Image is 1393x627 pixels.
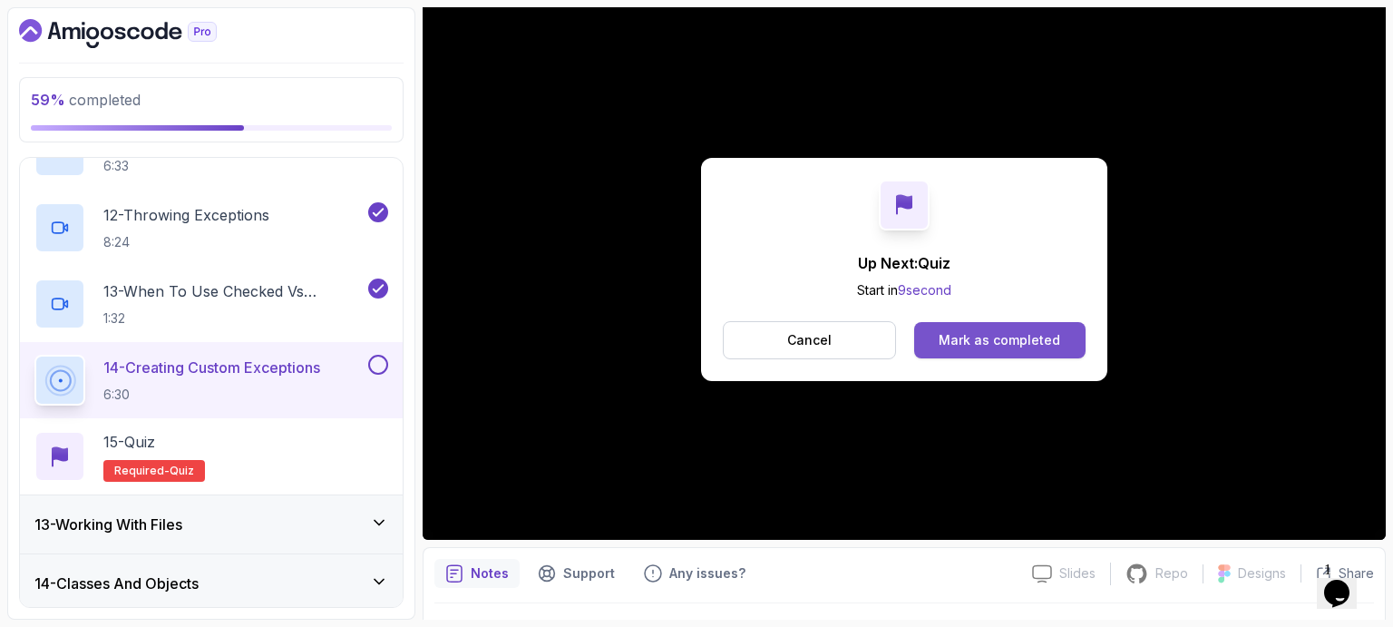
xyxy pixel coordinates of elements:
[103,431,155,453] p: 15 - Quiz
[669,564,745,583] p: Any issues?
[563,564,615,583] p: Support
[914,322,1086,358] button: Mark as completed
[34,514,182,535] h3: 13 - Working With Files
[1155,564,1188,583] p: Repo
[170,464,194,478] span: quiz
[1317,554,1375,609] iframe: chat widget
[114,464,170,478] span: Required-
[723,321,896,359] button: Cancel
[34,355,388,406] button: 14-Creating Custom Exceptions6:30
[31,91,65,109] span: 59 %
[103,204,269,226] p: 12 - Throwing Exceptions
[20,554,403,612] button: 14-Classes And Objects
[103,157,258,175] p: 6:33
[31,91,141,109] span: completed
[103,280,365,302] p: 13 - When To Use Checked Vs Unchecked Exeptions
[471,564,509,583] p: Notes
[103,357,320,378] p: 14 - Creating Custom Exceptions
[787,331,832,349] p: Cancel
[898,282,951,298] span: 9 second
[939,331,1060,349] div: Mark as completed
[103,386,320,404] p: 6:30
[633,559,756,588] button: Feedback button
[1238,564,1286,583] p: Designs
[34,573,199,594] h3: 14 - Classes And Objects
[19,19,258,48] a: Dashboard
[34,431,388,482] button: 15-QuizRequired-quiz
[20,495,403,554] button: 13-Working With Files
[857,252,951,274] p: Up Next: Quiz
[34,279,388,329] button: 13-When To Use Checked Vs Unchecked Exeptions1:32
[103,233,269,251] p: 8:24
[527,559,626,588] button: Support button
[434,559,520,588] button: notes button
[857,281,951,299] p: Start in
[34,202,388,253] button: 12-Throwing Exceptions8:24
[103,309,365,328] p: 1:32
[1059,564,1096,583] p: Slides
[1300,564,1374,583] button: Share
